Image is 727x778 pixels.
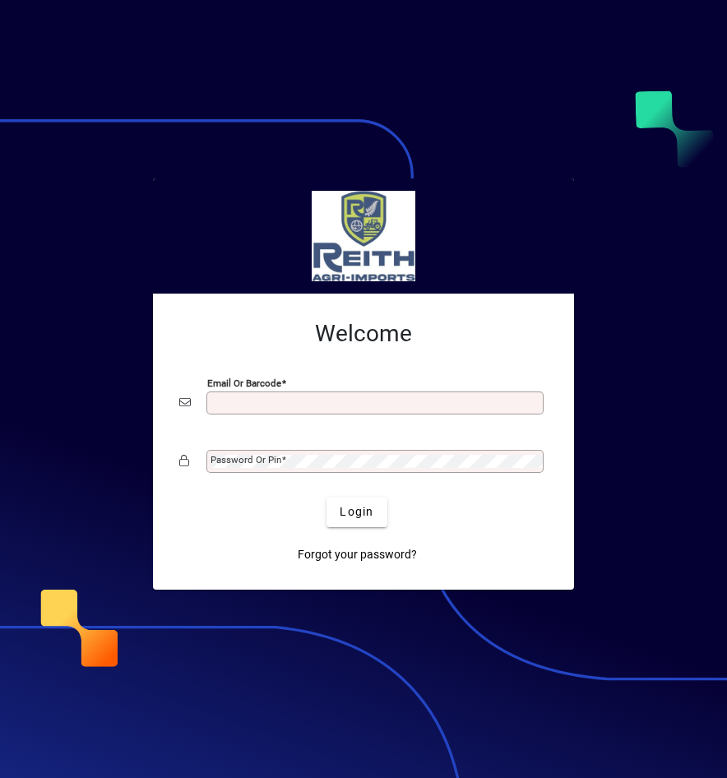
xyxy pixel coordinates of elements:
[291,540,424,570] a: Forgot your password?
[298,546,417,563] span: Forgot your password?
[211,454,281,465] mat-label: Password or Pin
[340,503,373,521] span: Login
[179,320,548,348] h2: Welcome
[207,377,281,388] mat-label: Email or Barcode
[326,498,387,527] button: Login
